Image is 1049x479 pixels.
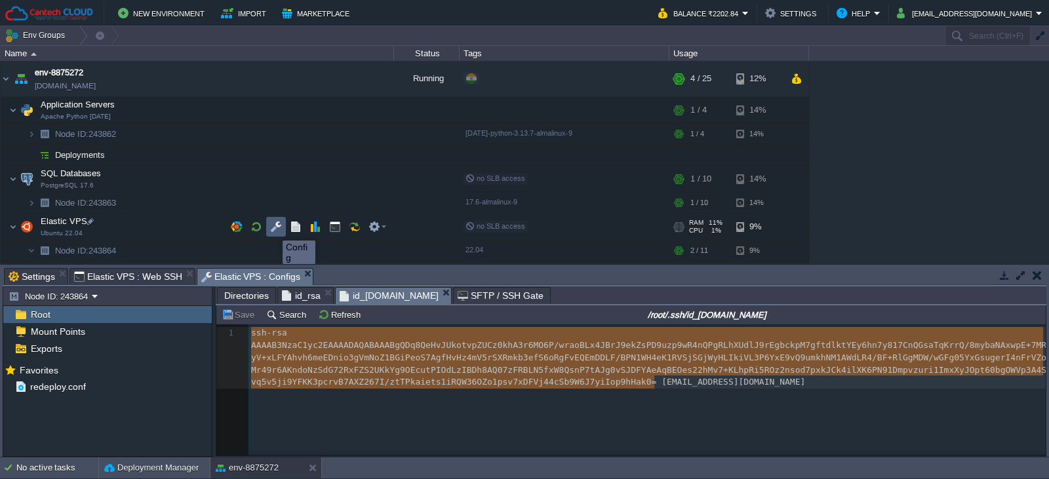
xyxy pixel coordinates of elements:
[736,97,779,123] div: 14%
[28,145,35,165] img: AMDAwAAAACH5BAEAAAAALAAAAAABAAEAAAICRAEAOw==
[221,5,270,21] button: Import
[689,227,703,235] span: CPU
[690,97,707,123] div: 1 / 4
[222,309,258,320] button: Save
[765,5,820,21] button: Settings
[318,309,365,320] button: Refresh
[395,46,459,61] div: Status
[709,219,722,227] span: 11%
[55,129,89,139] span: Node ID:
[5,5,94,22] img: Cantech Cloud
[201,269,301,285] span: Elastic VPS : Configs
[282,5,353,21] button: Marketplace
[118,5,208,21] button: New Environment
[35,240,54,261] img: AMDAwAAAACH5BAEAAAAALAAAAAABAAEAAAICRAEAOw==
[35,193,54,213] img: AMDAwAAAACH5BAEAAAAALAAAAAABAAEAAAICRAEAOw==
[41,113,111,121] span: Apache Python [DATE]
[460,46,669,61] div: Tags
[41,229,83,237] span: Ubuntu 22.04
[9,214,17,240] img: AMDAwAAAACH5BAEAAAAALAAAAAABAAEAAAICRAEAOw==
[104,461,199,474] button: Deployment Manager
[18,166,36,192] img: AMDAwAAAACH5BAEAAAAALAAAAAABAAEAAAICRAEAOw==
[251,328,1046,387] span: ssh-rsa AAAAB3NzaC1yc2EAAAADAQABAAABgQDq8QeHvJUkotvpZUCz0khA3r6MO6P/wraoBLx4JBrJ9ekZsPD9uzp9wR4nQ...
[465,198,517,206] span: 17.6-almalinux-9
[65,261,134,282] span: [TECHNICAL_ID]
[28,309,52,320] a: Root
[18,214,36,240] img: AMDAwAAAACH5BAEAAAAALAAAAAABAAEAAAICRAEAOw==
[335,287,452,303] li: /root/.ssh/id_rsa.pub
[465,222,525,230] span: no SLB access
[9,290,92,302] button: Node ID: 243864
[9,166,17,192] img: AMDAwAAAACH5BAEAAAAALAAAAAABAAEAAAICRAEAOw==
[54,245,118,256] span: 243864
[41,182,94,189] span: PostgreSQL 17.6
[28,326,87,337] a: Mount Points
[394,61,460,96] div: Running
[54,128,118,140] span: 243862
[658,5,742,21] button: Balance ₹2202.84
[340,288,439,304] span: id_[DOMAIN_NAME]
[55,198,89,208] span: Node ID:
[708,227,721,235] span: 1%
[465,246,483,254] span: 22.04
[54,197,118,208] span: 243863
[690,124,704,144] div: 1 / 4
[39,168,103,179] span: SQL Databases
[736,166,779,192] div: 14%
[28,240,35,261] img: AMDAwAAAACH5BAEAAAAALAAAAAABAAEAAAICRAEAOw==
[266,309,310,320] button: Search
[216,327,237,339] div: 1
[28,343,64,354] a: Exports
[736,124,779,144] div: 14%
[28,381,88,393] span: redeploy.conf
[35,145,54,165] img: AMDAwAAAACH5BAEAAAAALAAAAAABAAEAAAICRAEAOw==
[54,149,107,161] a: Deployments
[18,97,36,123] img: AMDAwAAAACH5BAEAAAAALAAAAAABAAEAAAICRAEAOw==
[690,193,708,213] div: 1 / 10
[39,99,117,110] span: Application Servers
[689,219,703,227] span: RAM
[39,168,103,178] a: SQL DatabasesPostgreSQL 17.6
[458,288,544,303] span: SFTP / SSH Gate
[224,288,269,303] span: Directories
[286,242,312,263] div: Config
[39,100,117,109] a: Application ServersApache Python [DATE]
[35,261,43,282] img: AMDAwAAAACH5BAEAAAAALAAAAAABAAEAAAICRAEAOw==
[31,52,37,56] img: AMDAwAAAACH5BAEAAAAALAAAAAABAAEAAAICRAEAOw==
[690,166,711,192] div: 1 / 10
[9,97,17,123] img: AMDAwAAAACH5BAEAAAAALAAAAAABAAEAAAICRAEAOw==
[897,5,1036,21] button: [EMAIL_ADDRESS][DOMAIN_NAME]
[1,46,393,61] div: Name
[17,365,60,375] a: Favorites
[74,269,182,284] span: Elastic VPS : Web SSH
[54,245,118,256] a: Node ID:243864
[690,61,711,96] div: 4 / 25
[28,193,35,213] img: AMDAwAAAACH5BAEAAAAALAAAAAABAAEAAAICRAEAOw==
[465,174,525,182] span: no SLB access
[837,5,874,21] button: Help
[35,124,54,144] img: AMDAwAAAACH5BAEAAAAALAAAAAABAAEAAAICRAEAOw==
[690,240,708,261] div: 2 / 11
[1,61,11,96] img: AMDAwAAAACH5BAEAAAAALAAAAAABAAEAAAICRAEAOw==
[35,66,83,79] a: env-8875272
[736,193,779,213] div: 14%
[282,288,321,303] span: id_rsa
[12,61,30,96] img: AMDAwAAAACH5BAEAAAAALAAAAAABAAEAAAICRAEAOw==
[16,457,98,478] div: No active tasks
[736,214,779,240] div: 9%
[55,246,89,256] span: Node ID:
[277,287,334,303] li: /root/.ssh/id_rsa
[670,46,808,61] div: Usage
[39,216,89,226] a: Elastic VPSUbuntu 22.04
[35,79,96,92] a: [DOMAIN_NAME]
[39,216,89,227] span: Elastic VPS
[736,240,779,261] div: 9%
[28,124,35,144] img: AMDAwAAAACH5BAEAAAAALAAAAAABAAEAAAICRAEAOw==
[736,61,779,96] div: 12%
